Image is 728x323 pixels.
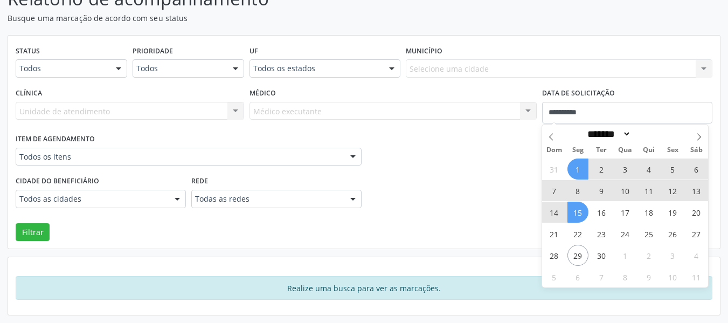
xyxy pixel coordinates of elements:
[16,85,42,102] label: Clínica
[544,159,565,180] span: Agosto 31, 2025
[684,147,708,154] span: Sáb
[191,173,208,190] label: Rede
[567,245,588,266] span: Setembro 29, 2025
[133,43,173,60] label: Prioridade
[544,245,565,266] span: Setembro 28, 2025
[662,223,683,244] span: Setembro 26, 2025
[19,152,339,162] span: Todos os itens
[567,180,588,201] span: Setembro 8, 2025
[591,266,612,287] span: Outubro 7, 2025
[591,202,612,223] span: Setembro 16, 2025
[567,159,588,180] span: Setembro 1, 2025
[19,63,105,74] span: Todos
[544,202,565,223] span: Setembro 14, 2025
[615,202,636,223] span: Setembro 17, 2025
[591,245,612,266] span: Setembro 30, 2025
[639,180,660,201] span: Setembro 11, 2025
[16,131,95,148] label: Item de agendamento
[615,266,636,287] span: Outubro 8, 2025
[136,63,222,74] span: Todos
[615,245,636,266] span: Outubro 1, 2025
[16,43,40,60] label: Status
[566,147,590,154] span: Seg
[661,147,684,154] span: Sex
[686,223,707,244] span: Setembro 27, 2025
[637,147,661,154] span: Qui
[591,180,612,201] span: Setembro 9, 2025
[639,202,660,223] span: Setembro 18, 2025
[615,223,636,244] span: Setembro 24, 2025
[639,159,660,180] span: Setembro 4, 2025
[686,159,707,180] span: Setembro 6, 2025
[567,266,588,287] span: Outubro 6, 2025
[686,245,707,266] span: Outubro 4, 2025
[567,223,588,244] span: Setembro 22, 2025
[16,276,712,300] div: Realize uma busca para ver as marcações.
[631,128,667,140] input: Year
[249,85,276,102] label: Médico
[249,43,258,60] label: UF
[19,194,164,204] span: Todos as cidades
[8,12,507,24] p: Busque uma marcação de acordo com seu status
[567,202,588,223] span: Setembro 15, 2025
[639,266,660,287] span: Outubro 9, 2025
[662,159,683,180] span: Setembro 5, 2025
[542,147,566,154] span: Dom
[686,180,707,201] span: Setembro 13, 2025
[591,159,612,180] span: Setembro 2, 2025
[615,159,636,180] span: Setembro 3, 2025
[406,43,442,60] label: Município
[613,147,637,154] span: Qua
[16,173,99,190] label: Cidade do beneficiário
[16,223,50,242] button: Filtrar
[662,266,683,287] span: Outubro 10, 2025
[195,194,339,204] span: Todas as redes
[253,63,378,74] span: Todos os estados
[639,245,660,266] span: Outubro 2, 2025
[639,223,660,244] span: Setembro 25, 2025
[662,245,683,266] span: Outubro 3, 2025
[544,223,565,244] span: Setembro 21, 2025
[662,202,683,223] span: Setembro 19, 2025
[584,128,631,140] select: Month
[590,147,613,154] span: Ter
[686,202,707,223] span: Setembro 20, 2025
[686,266,707,287] span: Outubro 11, 2025
[662,180,683,201] span: Setembro 12, 2025
[544,180,565,201] span: Setembro 7, 2025
[615,180,636,201] span: Setembro 10, 2025
[591,223,612,244] span: Setembro 23, 2025
[542,85,615,102] label: Data de Solicitação
[544,266,565,287] span: Outubro 5, 2025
